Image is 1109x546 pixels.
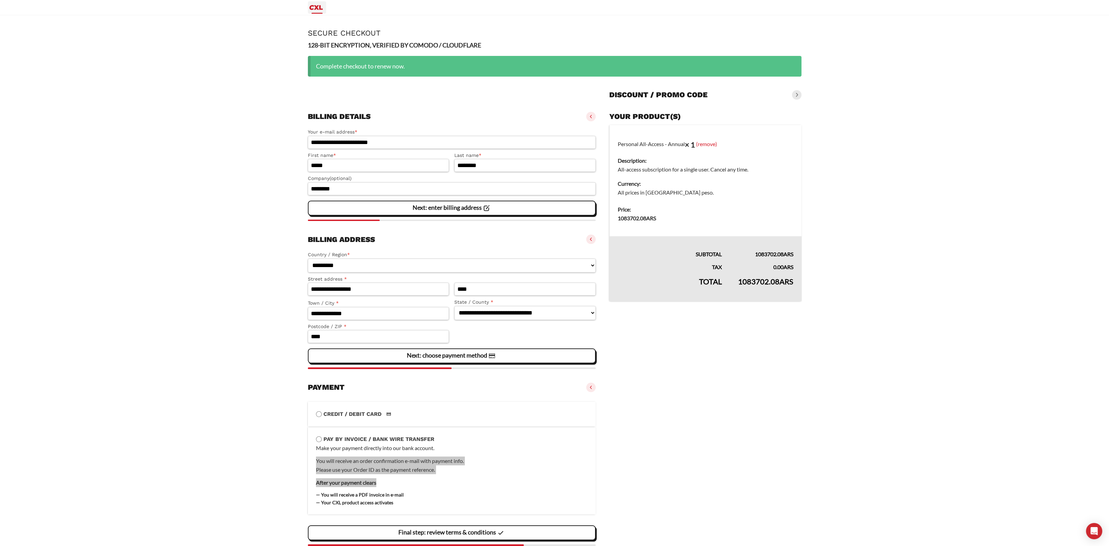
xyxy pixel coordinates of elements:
[308,175,596,182] label: Company
[316,492,404,498] strong: — You will receive a PDF invoice in e-mail
[316,444,588,452] p: Make your payment directly into our bank account.
[773,264,793,270] bdi: 0.00
[316,411,322,417] input: Credit / Debit CardCredit / Debit Card
[618,188,793,197] dd: All prices in [GEOGRAPHIC_DATA] peso.
[308,323,449,330] label: Postcode / ZIP
[308,112,371,121] h3: Billing details
[618,205,793,214] dt: Price:
[618,156,793,165] dt: Description:
[330,176,352,181] span: (optional)
[609,90,708,100] h3: Discount / promo code
[784,251,793,257] span: ARS
[610,125,801,201] td: Personal All-Access - Annual
[618,179,793,188] dt: Currency:
[646,215,656,221] span: ARS
[610,271,730,301] th: Total
[308,251,596,259] label: Country / Region
[316,436,322,442] input: Pay by Invoice / Bank Wire Transfer
[316,479,376,486] strong: After your payment clears
[308,128,596,136] label: Your e-mail address
[618,165,793,174] dd: All-access subscription for a single user. Cancel any time.
[738,277,793,286] bdi: 1083702.08
[308,299,449,307] label: Town / City
[308,275,449,283] label: Street address
[454,151,596,159] label: Last name
[784,264,793,270] span: ARS
[755,251,793,257] bdi: 1083702.08
[316,500,393,505] strong: — Your CXL product access activates
[382,410,395,418] img: Credit / Debit Card
[696,141,717,147] a: (remove)
[308,383,344,392] h3: Payment
[308,525,596,540] vaadin-button: Final step: review terms & conditions
[308,235,375,244] h3: Billing address
[610,236,730,259] th: Subtotal
[454,298,596,306] label: State / County
[308,348,596,363] vaadin-button: Next: choose payment method
[308,151,449,159] label: First name
[685,140,695,149] strong: × 1
[779,277,793,286] span: ARS
[308,56,801,77] div: Complete checkout to renew now.
[316,410,588,419] label: Credit / Debit Card
[308,201,596,216] vaadin-button: Next: enter billing address
[1086,523,1102,539] div: Open Intercom Messenger
[316,457,588,474] p: You will receive an order confirmation e-mail with payment info. Please use your Order ID as the ...
[610,259,730,271] th: Tax
[308,29,801,37] h1: Secure Checkout
[316,435,588,444] label: Pay by Invoice / Bank Wire Transfer
[618,215,656,221] bdi: 1083702.08
[308,41,481,49] strong: 128-BIT ENCRYPTION, VERIFIED BY COMODO / CLOUDFLARE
